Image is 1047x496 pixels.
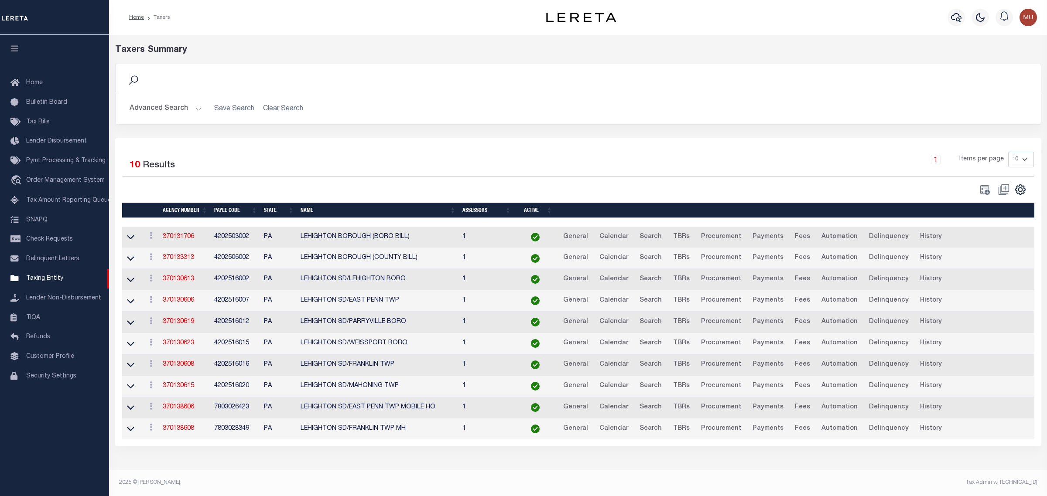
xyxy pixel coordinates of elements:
a: Fees [791,315,814,329]
a: 370130615 [163,383,194,389]
a: History [916,401,946,414]
th: State: activate to sort column ascending [260,203,297,218]
a: General [559,358,592,372]
a: History [916,272,946,286]
a: Procurement [697,230,745,244]
a: 370131706 [163,234,194,240]
a: Fees [791,294,814,308]
img: check-icon-green.svg [531,425,540,433]
a: Procurement [697,315,745,329]
th: Active: activate to sort column ascending [514,203,556,218]
td: 1 [459,248,514,269]
a: Search [636,251,666,265]
a: TBRs [669,251,694,265]
td: 4202516007 [211,290,260,312]
div: Tax Admin v.[TECHNICAL_ID] [585,479,1037,486]
td: 4202516012 [211,312,260,333]
span: Tax Bills [26,119,50,125]
a: Payments [749,272,787,286]
a: General [559,336,592,350]
a: Delinquency [865,358,913,372]
td: LEHIGHTON SD/FRANKLIN TWP [297,354,459,376]
td: LEHIGHTON SD/EAST PENN TWP MOBILE HO [297,397,459,418]
img: check-icon-green.svg [531,339,540,348]
a: Procurement [697,336,745,350]
a: Delinquency [865,294,913,308]
a: General [559,422,592,436]
a: TBRs [669,422,694,436]
td: 1 [459,397,514,418]
a: Delinquency [865,401,913,414]
a: Payments [749,251,787,265]
td: 4202516020 [211,376,260,397]
a: Payments [749,294,787,308]
a: Automation [818,379,862,393]
a: Fees [791,272,814,286]
a: Calendar [595,379,632,393]
a: Procurement [697,422,745,436]
a: Procurement [697,251,745,265]
span: Delinquent Letters [26,256,79,262]
td: LEHIGHTON SD/WEISSPORT BORO [297,333,459,354]
a: Search [636,401,666,414]
a: Payments [749,358,787,372]
span: Refunds [26,334,50,340]
th: Payee Code: activate to sort column ascending [211,203,260,218]
label: Results [143,159,175,173]
span: Security Settings [26,373,76,379]
span: Order Management System [26,177,105,183]
a: General [559,272,592,286]
a: 370130613 [163,276,194,282]
span: 10 [130,161,140,170]
img: check-icon-green.svg [531,360,540,369]
a: Delinquency [865,422,913,436]
a: TBRs [669,358,694,372]
a: Automation [818,401,862,414]
a: TBRs [669,401,694,414]
a: Search [636,379,666,393]
a: 370130619 [163,319,194,325]
a: Procurement [697,379,745,393]
a: 370130608 [163,361,194,367]
td: PA [260,248,297,269]
a: General [559,401,592,414]
td: LEHIGHTON SD/LEHIGHTON BORO [297,269,459,290]
span: Items per page [959,155,1004,164]
img: logo-dark.svg [546,13,616,22]
a: TBRs [669,336,694,350]
td: 4202503002 [211,227,260,248]
td: 1 [459,354,514,376]
a: History [916,315,946,329]
a: Automation [818,272,862,286]
td: PA [260,227,297,248]
img: check-icon-green.svg [531,382,540,391]
a: Calendar [595,315,632,329]
td: LEHIGHTON BOROUGH (COUNTY BILL) [297,248,459,269]
a: Fees [791,422,814,436]
a: Fees [791,230,814,244]
a: History [916,336,946,350]
a: Delinquency [865,251,913,265]
img: check-icon-green.svg [531,254,540,263]
a: Calendar [595,272,632,286]
td: PA [260,354,297,376]
span: Home [26,80,43,86]
a: Fees [791,336,814,350]
td: LEHIGHTON SD/EAST PENN TWP [297,290,459,312]
a: History [916,294,946,308]
span: Lender Disbursement [26,138,87,144]
a: 370138608 [163,425,194,431]
li: Taxers [144,14,170,21]
a: Automation [818,294,862,308]
td: 4202506002 [211,248,260,269]
div: Taxers Summary [115,44,807,57]
span: Pymt Processing & Tracking [26,158,106,164]
a: Search [636,272,666,286]
a: Procurement [697,401,745,414]
td: LEHIGHTON SD/MAHONING TWP [297,376,459,397]
td: PA [260,418,297,440]
a: Automation [818,251,862,265]
a: Payments [749,315,787,329]
a: Calendar [595,358,632,372]
a: Calendar [595,230,632,244]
